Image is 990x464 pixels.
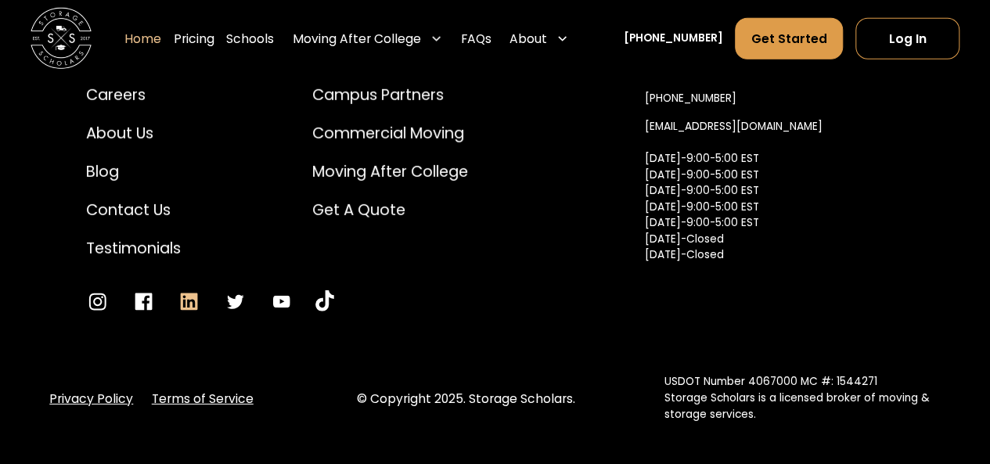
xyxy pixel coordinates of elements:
a: Campus Partners [312,84,468,106]
a: Testimonials [86,237,181,260]
a: Schools [226,17,274,60]
a: Blog [86,160,181,183]
a: [PHONE_NUMBER] [624,31,723,47]
a: Get Started [735,17,843,59]
a: Go to LinkedIn [178,290,200,313]
div: USDOT Number 4067000 MC #: 1544271 Storage Scholars is a licensed broker of moving & storage serv... [664,374,940,423]
a: Go to YouTube [270,290,293,313]
a: Contact Us [86,199,181,221]
a: Log In [855,17,959,59]
a: [EMAIL_ADDRESS][DOMAIN_NAME][DATE]-9:00-5:00 EST[DATE]-9:00-5:00 EST[DATE]-9:00-5:00 EST[DATE]-9:... [644,113,822,301]
a: Get a Quote [312,199,468,221]
div: Moving After College [293,29,421,47]
a: Terms of Service [152,390,254,408]
a: home [31,8,92,69]
a: FAQs [461,17,491,60]
a: Home [124,17,161,60]
div: About [503,17,574,60]
a: Privacy Policy [49,390,133,408]
a: Pricing [174,17,214,60]
a: Go to YouTube [315,290,333,313]
a: Careers [86,84,181,106]
a: Commercial Moving [312,122,468,145]
a: About Us [86,122,181,145]
div: Moving After College [286,17,448,60]
a: Go to Instagram [86,290,109,313]
a: [PHONE_NUMBER] [644,85,736,113]
img: Storage Scholars main logo [31,8,92,69]
a: Go to Facebook [132,290,155,313]
a: Go to Twitter [224,290,247,313]
div: About [509,29,547,47]
a: Moving After College [312,160,468,183]
div: © Copyright 2025. Storage Scholars. [357,390,633,408]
